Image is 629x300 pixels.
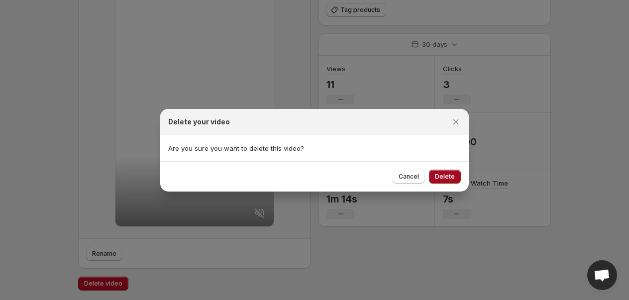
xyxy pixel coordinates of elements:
[435,173,455,181] span: Delete
[160,135,469,161] section: Are you sure you want to delete this video?
[429,170,461,184] button: Delete
[449,115,463,129] button: Close
[587,260,617,290] div: Open chat
[393,170,425,184] button: Cancel
[168,117,230,127] h2: Delete your video
[399,173,419,181] span: Cancel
